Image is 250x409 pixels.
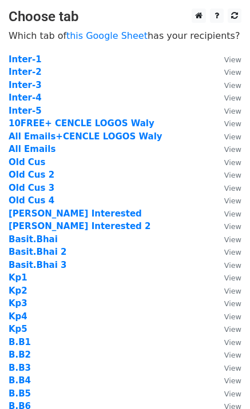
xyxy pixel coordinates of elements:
a: View [213,234,241,244]
small: View [224,107,241,115]
a: View [213,337,241,347]
a: View [213,208,241,219]
a: B.B5 [9,388,31,399]
a: Inter-5 [9,106,42,116]
a: View [213,324,241,334]
a: View [213,131,241,142]
a: this Google Sheet [66,30,148,41]
small: View [224,158,241,167]
small: View [224,274,241,282]
a: Old Cus 3 [9,183,54,193]
small: View [224,197,241,205]
small: View [224,338,241,347]
a: Basit.Bhai [9,234,58,244]
strong: Inter-2 [9,67,42,77]
a: [PERSON_NAME] Interested 2 [9,221,151,231]
small: View [224,119,241,128]
h3: Choose tab [9,9,241,25]
a: View [213,388,241,399]
a: View [213,195,241,206]
a: View [213,67,241,77]
a: View [213,93,241,103]
a: B.B4 [9,375,31,386]
a: View [213,144,241,154]
strong: Basit.Bhai 2 [9,247,67,257]
a: B.B3 [9,363,31,373]
a: [PERSON_NAME] Interested [9,208,142,219]
a: View [213,247,241,257]
a: All Emails [9,144,55,154]
a: View [213,272,241,283]
a: View [213,260,241,270]
a: View [213,311,241,322]
a: View [213,118,241,129]
a: View [213,350,241,360]
small: View [224,287,241,295]
a: Old Cus 2 [9,170,54,180]
a: View [213,298,241,308]
small: View [224,261,241,270]
a: View [213,221,241,231]
small: View [224,145,241,154]
small: View [224,68,241,77]
a: View [213,375,241,386]
a: Kp4 [9,311,27,322]
small: View [224,171,241,179]
a: Old Cus [9,157,45,167]
small: View [224,55,241,64]
small: View [224,210,241,218]
a: Kp3 [9,298,27,308]
p: Which tab of has your recipients? [9,30,241,42]
a: View [213,106,241,116]
a: View [213,183,241,193]
a: View [213,157,241,167]
a: Inter-4 [9,93,42,103]
small: View [224,133,241,141]
a: View [213,80,241,90]
small: View [224,81,241,90]
a: Kp2 [9,286,27,296]
a: View [213,54,241,65]
a: View [213,363,241,373]
a: View [213,286,241,296]
small: View [224,325,241,334]
small: View [224,390,241,398]
a: Kp5 [9,324,27,334]
a: All Emails+CENCLE LOGOS Waly [9,131,162,142]
a: View [213,170,241,180]
a: Kp1 [9,272,27,283]
a: B.B2 [9,350,31,360]
small: View [224,94,241,102]
a: Basit.Bhai 3 [9,260,67,270]
small: View [224,299,241,308]
a: 10FREE+ CENCLE LOGOS Waly [9,118,154,129]
a: B.B1 [9,337,31,347]
small: View [224,248,241,256]
a: Old Cus 4 [9,195,54,206]
small: View [224,364,241,372]
small: View [224,376,241,385]
small: View [224,351,241,359]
